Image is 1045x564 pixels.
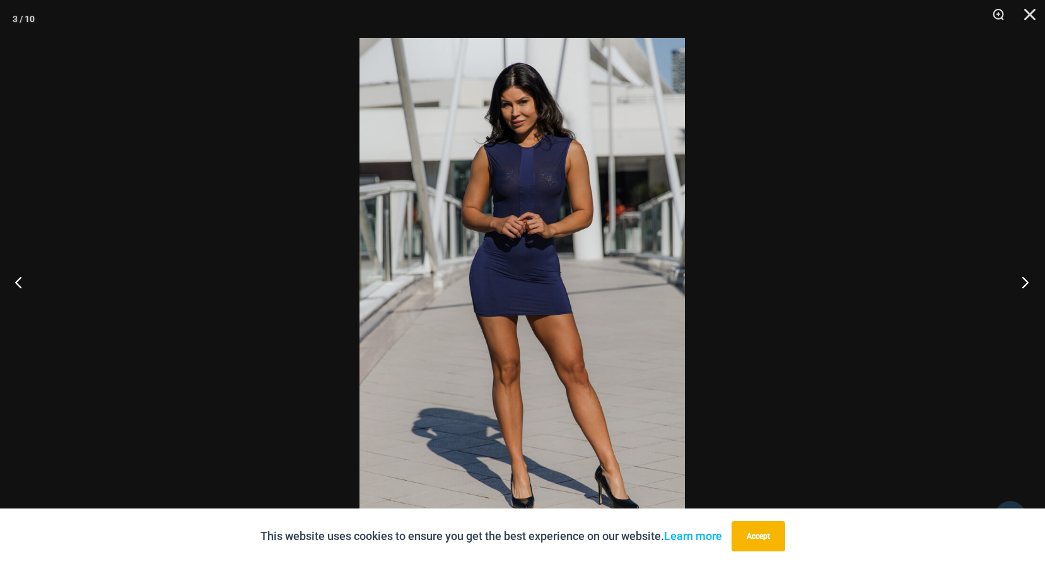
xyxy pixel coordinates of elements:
[998,250,1045,314] button: Next
[664,529,722,543] a: Learn more
[13,9,35,28] div: 3 / 10
[359,38,685,526] img: Desire Me Navy 5192 Dress 05
[732,521,785,551] button: Accept
[260,527,722,546] p: This website uses cookies to ensure you get the best experience on our website.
